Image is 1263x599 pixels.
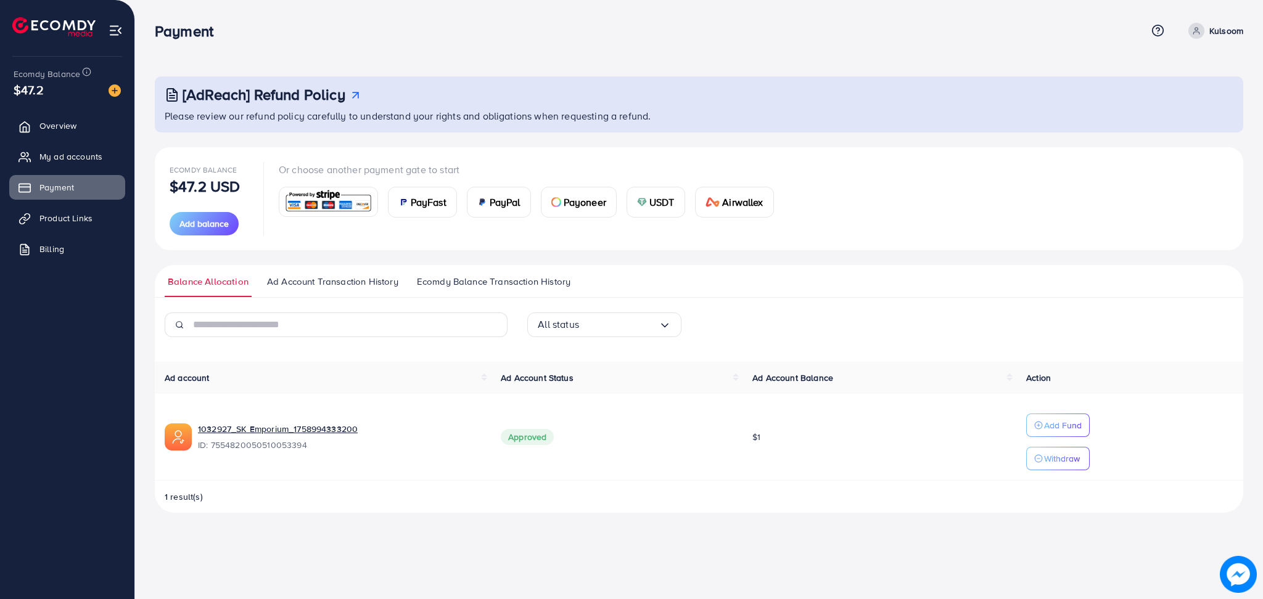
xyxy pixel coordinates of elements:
[1209,23,1243,38] p: Kulsoom
[183,86,345,104] h3: [AdReach] Refund Policy
[109,84,121,97] img: image
[527,312,681,337] div: Search for option
[39,243,64,255] span: Billing
[467,187,531,218] a: cardPayPal
[155,22,223,40] h3: Payment
[1220,556,1257,593] img: image
[490,195,520,210] span: PayPal
[283,189,374,215] img: card
[279,162,784,177] p: Or choose another payment gate to start
[14,68,80,80] span: Ecomdy Balance
[9,175,125,200] a: Payment
[579,315,659,334] input: Search for option
[541,187,617,218] a: cardPayoneer
[477,197,487,207] img: card
[564,195,606,210] span: Payoneer
[279,187,378,217] a: card
[170,165,237,175] span: Ecomdy Balance
[649,195,675,210] span: USDT
[695,187,774,218] a: cardAirwallex
[501,429,554,445] span: Approved
[168,275,249,288] span: Balance Allocation
[198,423,358,435] a: 1032927_SK Emporium_1758994333200
[637,197,647,207] img: card
[411,195,446,210] span: PayFast
[722,195,763,210] span: Airwallex
[501,372,574,384] span: Ad Account Status
[170,212,239,235] button: Add balance
[39,120,76,132] span: Overview
[706,197,720,207] img: card
[752,431,760,443] span: $1
[1044,451,1080,466] p: Withdraw
[170,179,240,194] p: $47.2 USD
[9,144,125,169] a: My ad accounts
[1026,372,1051,384] span: Action
[388,187,457,218] a: cardPayFast
[165,372,210,384] span: Ad account
[109,23,123,38] img: menu
[752,372,833,384] span: Ad Account Balance
[398,197,408,207] img: card
[538,315,579,334] span: All status
[627,187,685,218] a: cardUSDT
[9,206,125,230] a: Product Links
[1183,23,1243,39] a: Kulsoom
[1026,414,1090,437] button: Add Fund
[165,491,203,503] span: 1 result(s)
[1044,418,1082,433] p: Add Fund
[165,108,1236,123] p: Please review our refund policy carefully to understand your rights and obligations when requesti...
[39,181,74,194] span: Payment
[1026,447,1090,470] button: Withdraw
[39,150,102,163] span: My ad accounts
[14,81,44,99] span: $47.2
[12,17,96,36] img: logo
[417,275,570,288] span: Ecomdy Balance Transaction History
[165,423,192,450] img: ic-ads-acc.e4c84228.svg
[198,423,481,451] div: <span class='underline'>1032927_SK Emporium_1758994333200</span></br>7554820050510053394
[9,237,125,261] a: Billing
[179,218,229,230] span: Add balance
[9,113,125,138] a: Overview
[551,197,561,207] img: card
[39,212,93,224] span: Product Links
[198,439,481,451] span: ID: 7554820050510053394
[267,275,398,288] span: Ad Account Transaction History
